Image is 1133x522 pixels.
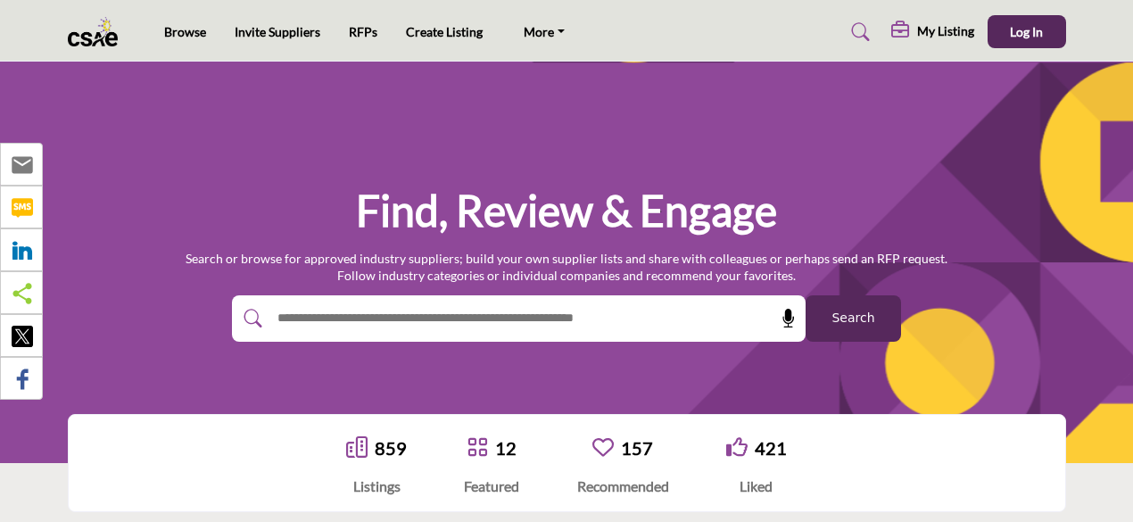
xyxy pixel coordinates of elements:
a: 859 [375,437,407,459]
i: Go to Liked [726,436,748,458]
a: 421 [755,437,787,459]
a: Go to Recommended [592,436,614,460]
div: Listings [346,476,407,497]
h5: My Listing [917,23,974,39]
a: More [511,20,577,45]
span: Search [831,309,874,327]
div: Liked [726,476,787,497]
a: 157 [621,437,653,459]
div: Recommended [577,476,669,497]
div: My Listing [891,21,974,43]
button: Search [806,295,901,342]
div: Featured [464,476,519,497]
a: RFPs [349,24,377,39]
img: Site Logo [68,17,128,46]
a: Browse [164,24,206,39]
a: Invite Suppliers [235,24,320,39]
a: Go to Featured [467,436,488,460]
a: 12 [495,437,517,459]
a: Search [834,18,881,46]
a: Create Listing [406,24,483,39]
h1: Find, Review & Engage [356,183,777,238]
p: Search or browse for approved industry suppliers; build your own supplier lists and share with co... [186,250,947,285]
button: Log In [988,15,1066,48]
span: Log In [1010,24,1043,39]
